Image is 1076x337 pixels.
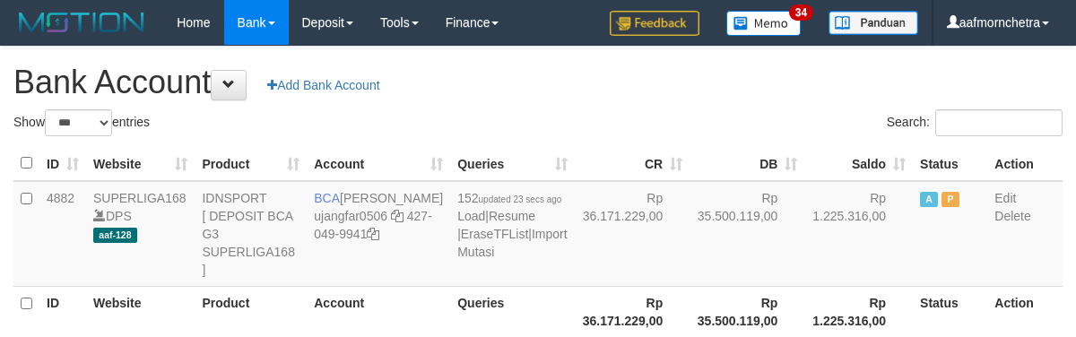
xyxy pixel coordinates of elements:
th: Queries [450,286,574,337]
td: 4882 [39,181,86,287]
a: Resume [489,209,535,223]
th: Account [307,286,450,337]
img: Feedback.jpg [610,11,699,36]
span: aaf-128 [93,228,137,243]
td: Rp 36.171.229,00 [575,181,690,287]
th: Queries: activate to sort column ascending [450,146,574,181]
th: ID: activate to sort column ascending [39,146,86,181]
th: Website [86,286,195,337]
span: | | | [457,191,567,259]
a: Import Mutasi [457,227,567,259]
label: Show entries [13,109,150,136]
a: EraseTFList [461,227,528,241]
th: Action [987,286,1063,337]
th: ID [39,286,86,337]
a: Load [457,209,485,223]
a: ujangfar0506 [314,209,387,223]
a: Delete [994,209,1030,223]
th: Rp 1.225.316,00 [804,286,913,337]
th: Saldo: activate to sort column ascending [804,146,913,181]
span: 34 [789,4,813,21]
label: Search: [887,109,1063,136]
td: IDNSPORT [ DEPOSIT BCA G3 SUPERLIGA168 ] [195,181,307,287]
td: Rp 35.500.119,00 [690,181,804,287]
select: Showentries [45,109,112,136]
a: SUPERLIGA168 [93,191,187,205]
h1: Bank Account [13,65,1063,100]
th: Product: activate to sort column ascending [195,146,307,181]
td: DPS [86,181,195,287]
th: Rp 36.171.229,00 [575,286,690,337]
th: Action [987,146,1063,181]
span: BCA [314,191,340,205]
th: CR: activate to sort column ascending [575,146,690,181]
span: Paused [941,192,959,207]
a: Copy ujangfar0506 to clipboard [391,209,403,223]
input: Search: [935,109,1063,136]
td: [PERSON_NAME] 427-049-9941 [307,181,450,287]
img: MOTION_logo.png [13,9,150,36]
th: Rp 35.500.119,00 [690,286,804,337]
img: Button%20Memo.svg [726,11,802,36]
img: panduan.png [829,11,918,35]
a: Copy 4270499941 to clipboard [367,227,379,241]
th: Account: activate to sort column ascending [307,146,450,181]
span: 152 [457,191,561,205]
th: Product [195,286,307,337]
a: Edit [994,191,1016,205]
td: Rp 1.225.316,00 [804,181,913,287]
a: Add Bank Account [256,70,391,100]
th: DB: activate to sort column ascending [690,146,804,181]
span: Active [920,192,938,207]
th: Status [913,146,987,181]
th: Status [913,286,987,337]
th: Website: activate to sort column ascending [86,146,195,181]
span: updated 23 secs ago [479,194,562,204]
